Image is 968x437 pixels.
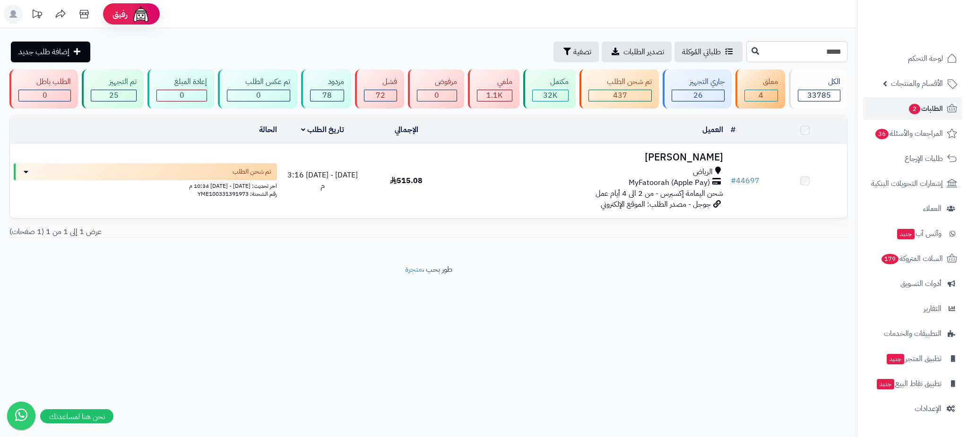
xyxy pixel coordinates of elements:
span: 25 [109,90,119,101]
span: الأقسام والمنتجات [891,77,943,90]
span: MyFatoorah (Apple Pay) [629,177,710,188]
div: الطلب باطل [18,76,71,87]
div: معلق [744,76,778,87]
span: تم شحن الطلب [233,167,271,176]
a: مردود 78 [299,69,353,109]
div: 25 [91,90,136,101]
a: أدوات التسويق [863,272,962,295]
div: 0 [157,90,207,101]
a: الإجمالي [395,124,418,135]
span: طلبات الإرجاع [905,152,943,165]
div: 72 [364,90,396,101]
img: logo-2.png [904,26,959,46]
div: اخر تحديث: [DATE] - [DATE] 10:34 م [14,180,277,190]
a: طلبات الإرجاع [863,147,962,170]
img: ai-face.png [131,5,150,24]
a: إعادة المبلغ 0 [146,69,216,109]
span: وآتس آب [896,227,942,240]
div: فشل [364,76,397,87]
a: ملغي 1.1K [466,69,521,109]
span: 32K [543,90,557,101]
span: أدوات التسويق [900,277,942,290]
a: وآتس آبجديد [863,222,962,245]
div: جاري التجهيز [672,76,725,87]
div: 4 [745,90,777,101]
a: إضافة طلب جديد [11,42,90,62]
div: 1116 [477,90,511,101]
span: الإعدادات [915,402,942,415]
a: العميل [702,124,723,135]
span: # [731,175,736,186]
span: [DATE] - [DATE] 3:16 م [287,169,358,192]
a: طلباتي المُوكلة [674,42,743,62]
span: 0 [256,90,261,101]
div: تم التجهيز [91,76,136,87]
span: 33785 [807,90,831,101]
a: الكل33785 [787,69,849,109]
span: 78 [322,90,332,101]
span: جديد [877,379,894,389]
span: 36 [875,129,889,139]
span: 26 [693,90,703,101]
a: الطلب باطل 0 [8,69,80,109]
a: تحديثات المنصة [25,5,49,26]
a: تاريخ الطلب [301,124,344,135]
span: إشعارات التحويلات البنكية [871,177,943,190]
span: 437 [613,90,627,101]
span: رفيق [112,8,128,20]
span: 0 [434,90,439,101]
button: تصفية [553,42,599,62]
a: إشعارات التحويلات البنكية [863,172,962,195]
span: 1.1K [486,90,502,101]
span: تطبيق المتجر [886,352,942,365]
a: فشل 72 [353,69,406,109]
a: تطبيق المتجرجديد [863,347,962,370]
span: العملاء [923,202,942,215]
div: 26 [672,90,724,101]
a: معلق 4 [734,69,786,109]
a: متجرة [405,264,422,275]
span: جديد [887,354,904,364]
a: #44697 [731,175,760,186]
span: تصفية [573,46,591,58]
span: تصدير الطلبات [623,46,664,58]
span: 515.08 [390,175,423,186]
a: جاري التجهيز 26 [661,69,734,109]
span: شحن اليمامة إكسبرس - من 2 الى 4 أيام عمل [596,188,723,199]
a: الطلبات2 [863,97,962,120]
span: الطلبات [908,102,943,115]
a: مكتمل 32K [521,69,578,109]
span: جديد [897,229,915,239]
div: 437 [589,90,651,101]
a: التقارير [863,297,962,320]
span: المراجعات والأسئلة [874,127,943,140]
div: تم عكس الطلب [227,76,290,87]
span: تطبيق نقاط البيع [876,377,942,390]
div: الكل [798,76,840,87]
a: # [731,124,735,135]
span: 4 [759,90,763,101]
div: 0 [19,90,70,101]
a: تم التجهيز 25 [80,69,145,109]
span: جوجل - مصدر الطلب: الموقع الإلكتروني [601,199,711,210]
div: 0 [417,90,457,101]
div: إعادة المبلغ [156,76,207,87]
span: التقارير [924,302,942,315]
span: الرياض [693,167,713,177]
span: 72 [376,90,385,101]
div: عرض 1 إلى 1 من 1 (1 صفحات) [2,227,429,237]
a: المراجعات والأسئلة36 [863,122,962,145]
span: 0 [43,90,47,101]
span: التطبيقات والخدمات [884,327,942,340]
a: الإعدادات [863,397,962,420]
h3: [PERSON_NAME] [452,152,723,163]
span: رقم الشحنة: YME100331391973 [198,190,277,198]
div: ملغي [477,76,512,87]
span: طلباتي المُوكلة [682,46,721,58]
a: السلات المتروكة179 [863,247,962,270]
span: 0 [180,90,184,101]
div: مكتمل [532,76,569,87]
a: مرفوض 0 [406,69,466,109]
div: تم شحن الطلب [588,76,651,87]
a: تم عكس الطلب 0 [216,69,299,109]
